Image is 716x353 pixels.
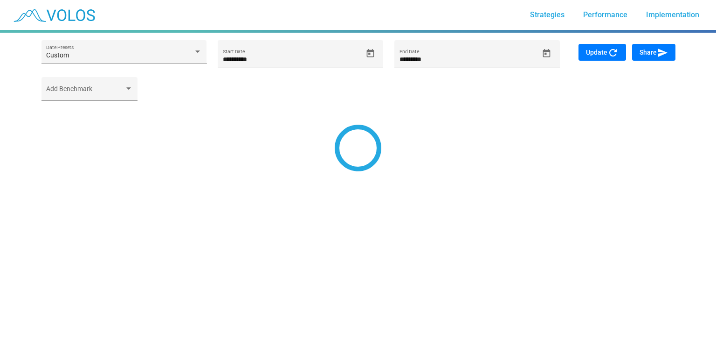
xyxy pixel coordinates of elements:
[362,45,379,62] button: Open calendar
[646,10,699,19] span: Implementation
[46,51,69,59] span: Custom
[523,7,572,23] a: Strategies
[576,7,635,23] a: Performance
[657,47,668,58] mat-icon: send
[607,47,619,58] mat-icon: refresh
[538,45,555,62] button: Open calendar
[578,44,626,61] button: Update
[7,3,100,27] img: blue_transparent.png
[530,10,565,19] span: Strategies
[639,7,707,23] a: Implementation
[640,49,668,56] span: Share
[586,49,619,56] span: Update
[583,10,627,19] span: Performance
[632,44,675,61] button: Share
